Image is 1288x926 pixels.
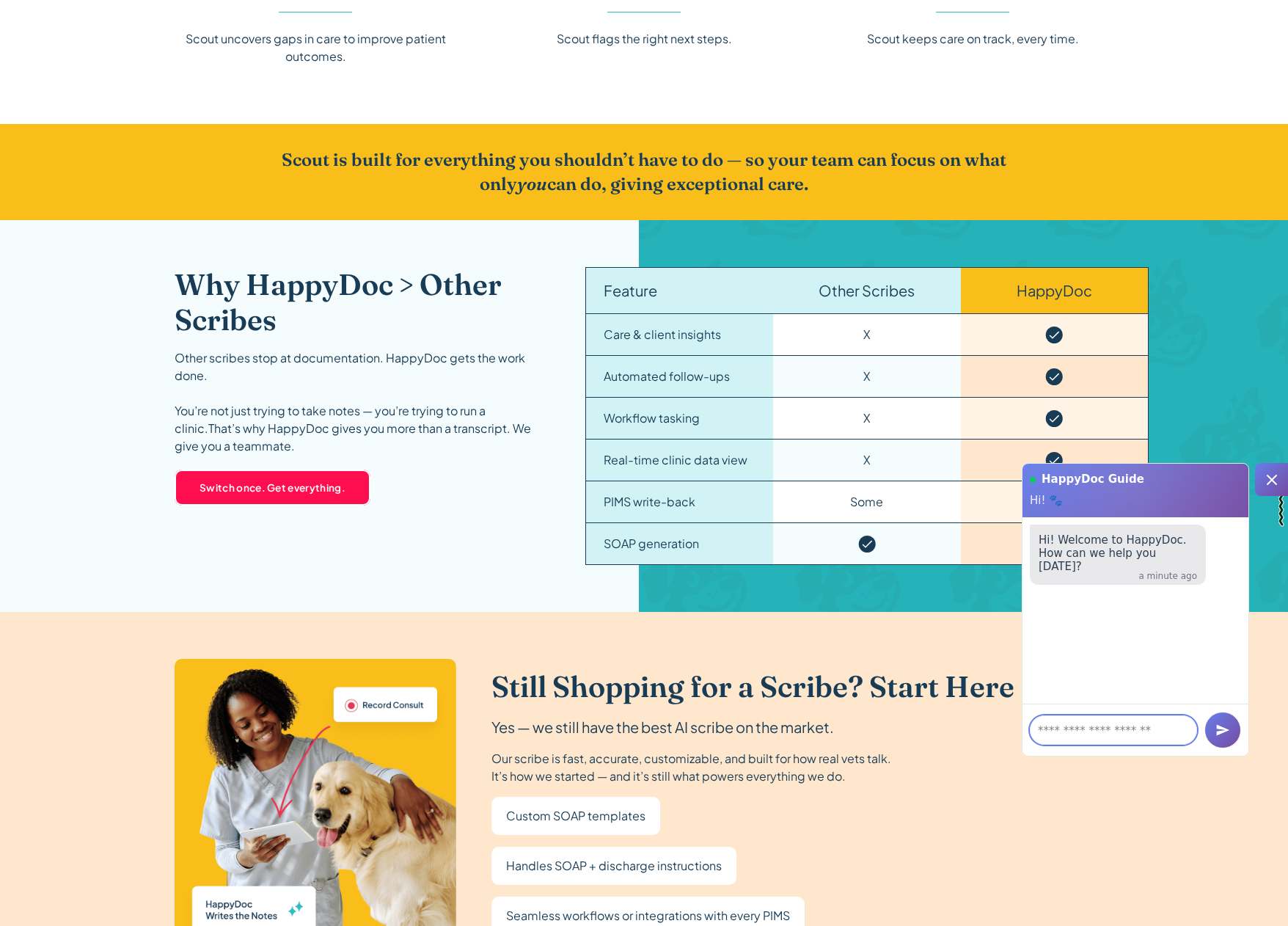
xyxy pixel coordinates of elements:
p: Seamless workflows or integrations with every PIMS [506,905,790,926]
div: HappyDoc [1017,280,1092,302]
p: Custom SOAP templates [506,806,645,826]
div: Our scribe is fast, accurate, customizable, and built for how real vets talk. It’s how we started... [491,750,891,785]
div: Feature [604,280,657,302]
div: Workflow tasking [604,409,700,427]
div: SOAP generation [604,535,699,553]
p: Handles SOAP + discharge instructions [506,856,722,876]
a: Switch once. Get everything. [175,470,370,505]
div: Other scribes stop at documentation. HappyDoc gets the work done. You’re not just trying to take ... [175,349,550,455]
div: Scout flags the right next steps. [557,30,732,48]
div: Real-time clinic data view [604,451,747,469]
div: X [863,451,871,469]
img: Checkmark [1045,327,1063,343]
div: PIMS write-back [604,493,695,511]
div: X [863,409,871,427]
div: X [863,326,871,343]
div: Yes — we still have the best AI scribe on the market. [491,716,834,738]
img: Checkmark [1045,368,1063,385]
h2: Still Shopping for a Scribe? Start Here [491,669,1014,704]
img: Checkmark [858,536,876,553]
img: Checkmark [1045,410,1063,427]
h2: Why HappyDoc > Other Scribes [175,267,550,338]
div: Care & client insights [604,326,721,343]
div: Scout uncovers gaps in care to improve patient outcomes. [175,30,456,65]
div: Some [850,493,883,511]
div: Scout keeps care on track, every time. [867,30,1079,48]
img: Checkmark [1045,452,1063,469]
h2: Scout is built for everything you shouldn’t have to do — so your team can focus on what only can ... [268,147,1020,197]
div: Automated follow-ups [604,368,730,385]
em: you [517,173,547,194]
div: Other Scribes [819,280,915,302]
div: X [863,368,871,385]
